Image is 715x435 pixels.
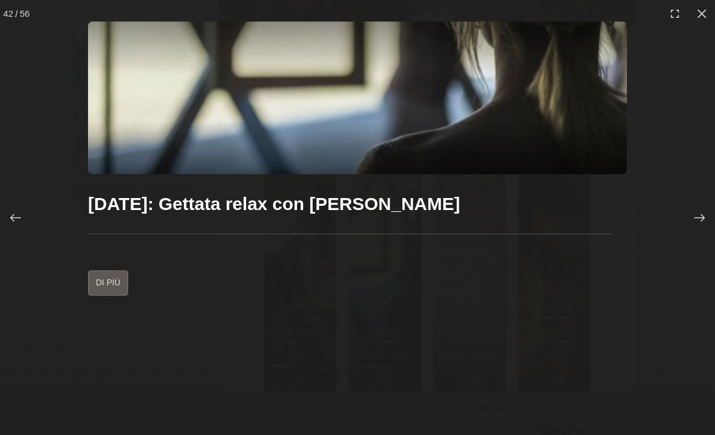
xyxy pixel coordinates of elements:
div: Next slide [669,188,715,248]
h2: [DATE]: Gettata relax con [PERSON_NAME] [88,192,612,215]
span: 42 [3,7,13,20]
div: 56 [20,7,30,20]
a: Di più [88,270,128,296]
img: 68910c622e87c092terentnerhofKOTTERSTEGER211020KOT9458.jpg [88,22,627,174]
